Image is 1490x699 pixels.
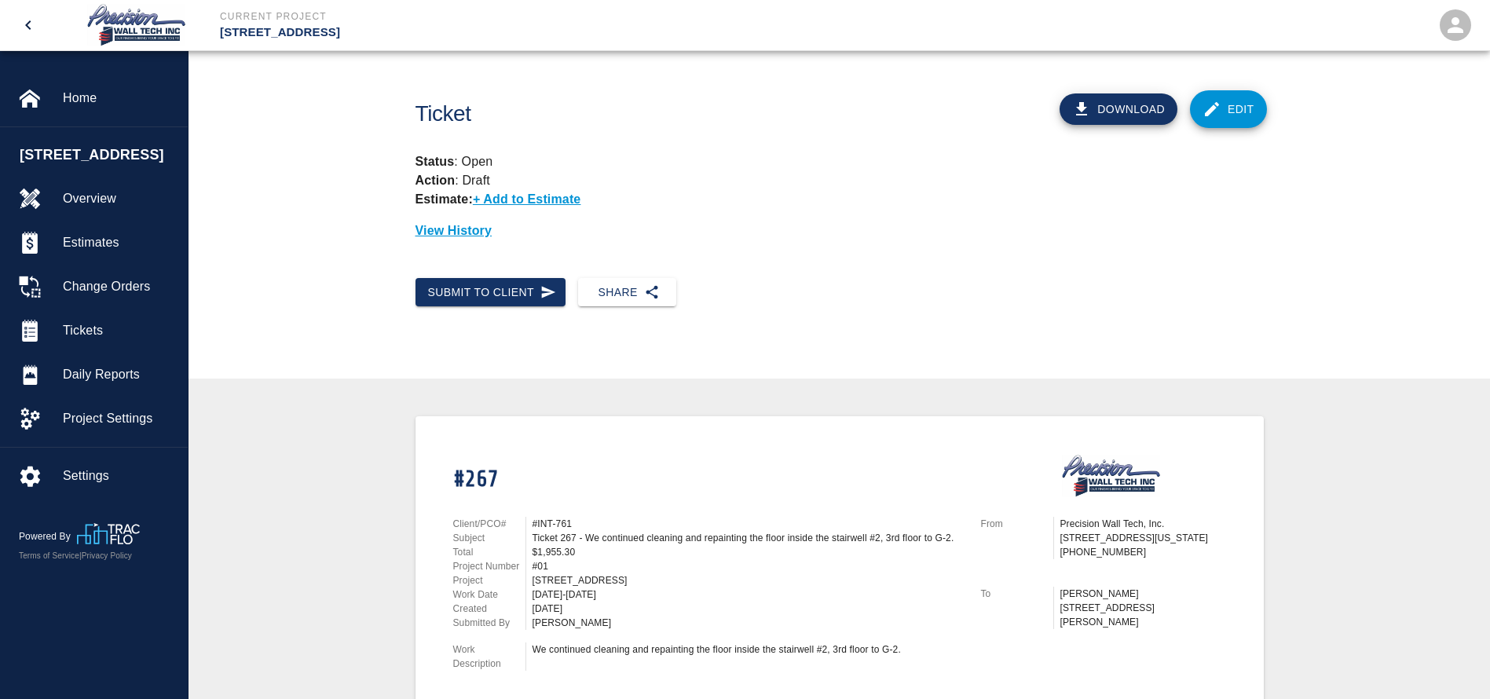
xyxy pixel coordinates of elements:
[63,189,175,208] span: Overview
[453,587,525,602] p: Work Date
[453,602,525,616] p: Created
[473,192,581,206] p: + Add to Estimate
[79,551,82,560] span: |
[533,559,962,573] div: #01
[453,545,525,559] p: Total
[63,467,175,485] span: Settings
[85,3,189,47] img: Precision Wall Tech, Inc.
[453,642,525,671] p: Work Description
[533,602,962,616] div: [DATE]
[416,174,490,187] p: : Draft
[416,221,1264,240] p: View History
[19,529,77,543] p: Powered By
[1060,545,1226,559] p: [PHONE_NUMBER]
[82,551,132,560] a: Privacy Policy
[63,233,175,252] span: Estimates
[416,192,473,206] strong: Estimate:
[9,6,47,44] button: open drawer
[578,278,676,307] button: Share
[1060,601,1226,629] p: [STREET_ADDRESS][PERSON_NAME]
[1060,531,1226,545] p: [STREET_ADDRESS][US_STATE]
[533,616,962,630] div: [PERSON_NAME]
[63,409,175,428] span: Project Settings
[533,642,962,657] div: We continued cleaning and repainting the floor inside the stairwell #2, 3rd floor to G-2.
[1060,93,1177,125] button: Download
[63,89,175,108] span: Home
[453,616,525,630] p: Submitted By
[453,559,525,573] p: Project Number
[1060,454,1163,498] img: Precision Wall Tech, Inc.
[453,531,525,545] p: Subject
[63,365,175,384] span: Daily Reports
[416,101,905,127] h1: Ticket
[533,573,962,587] div: [STREET_ADDRESS]
[1411,624,1490,699] iframe: Chat Widget
[533,517,962,531] div: #INT-761
[220,9,830,24] p: Current Project
[63,321,175,340] span: Tickets
[20,145,180,166] span: [STREET_ADDRESS]
[19,551,79,560] a: Terms of Service
[416,152,1264,171] p: : Open
[1060,587,1226,601] p: [PERSON_NAME]
[416,155,455,168] strong: Status
[533,531,962,545] div: Ticket 267 - We continued cleaning and repainting the floor inside the stairwell #2, 3rd floor to...
[77,523,140,544] img: TracFlo
[416,174,456,187] strong: Action
[220,24,830,42] p: [STREET_ADDRESS]
[1190,90,1267,128] a: Edit
[63,277,175,296] span: Change Orders
[981,587,1053,601] p: To
[533,587,962,602] div: [DATE]-[DATE]
[416,278,566,307] button: Submit to Client
[453,573,525,587] p: Project
[1060,517,1226,531] p: Precision Wall Tech, Inc.
[981,517,1053,531] p: From
[533,545,962,559] div: $1,955.30
[453,467,962,494] h1: #267
[453,517,525,531] p: Client/PCO#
